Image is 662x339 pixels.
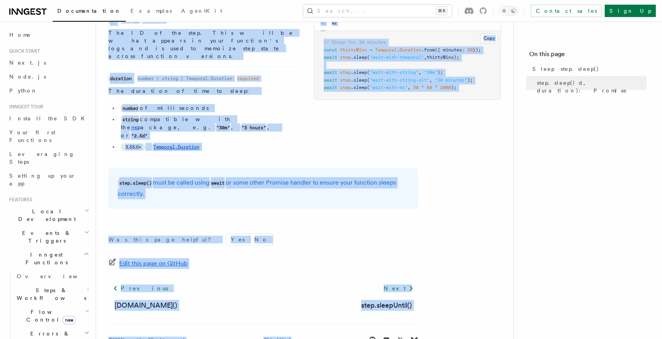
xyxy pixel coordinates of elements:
code: "3 hours" [240,125,267,131]
span: .sleep [351,85,367,90]
a: Edit this page on GitHub [108,258,188,269]
a: Your first Functions [6,125,91,147]
code: "2.5d" [130,133,149,139]
dd: number | string | Temporal.Duration [137,75,232,82]
button: Events & Triggers [6,226,91,248]
span: .sleep [351,77,367,83]
p: The ID of the step. This will be what appears in your function's logs and is used to memoize step... [108,29,295,60]
span: Local Development [6,207,84,223]
span: await [324,85,337,90]
span: Python [9,87,38,94]
span: step [340,85,351,90]
span: 30 [413,85,418,90]
span: "wait-with-temporal" [370,55,424,60]
a: ms [131,124,137,130]
a: Python [6,84,91,98]
span: Quick start [6,48,40,54]
button: Steps & Workflows [14,283,91,305]
span: Temporal [375,47,397,53]
a: step.sleepUntil() [361,300,412,311]
button: Inngest Functions [6,248,91,269]
span: Inngest Functions [6,251,84,266]
span: ); [437,70,443,75]
a: Sleep step.sleep() [529,62,647,76]
span: = [370,47,372,53]
code: duration [108,75,133,82]
span: step [340,77,351,83]
span: Duration [400,47,421,53]
span: await [324,77,337,83]
code: "30m" [215,125,231,131]
span: Overview [17,273,96,279]
span: .sleep [351,55,367,60]
p: Was this page helpful? [108,236,216,243]
span: .from [421,47,435,53]
span: Flow Control [14,308,85,324]
h4: On this page [529,50,647,62]
a: Install the SDK [6,111,91,125]
span: 3.33.0+ [125,144,141,150]
li: compatible with the package, e.g. , , or [118,115,295,140]
p: must be called using or some other Promise handler to ensure your function sleeps correctly. [118,177,409,199]
span: Inngest tour [6,104,43,110]
code: Temporal.Duration [152,144,201,151]
button: v3 [321,15,326,31]
button: Flow Controlnew [14,305,91,327]
span: Setting up your app [9,173,76,187]
span: step [340,70,351,75]
span: ); [467,77,473,83]
span: Next.js [9,60,46,66]
span: new [63,316,75,324]
span: .sleep [351,70,367,75]
span: 30 [467,47,473,53]
span: Leveraging Steps [9,151,75,165]
button: No [250,234,273,245]
span: Your first Functions [9,129,55,143]
a: AgentKit [177,2,227,21]
span: , [418,70,421,75]
span: Home [9,31,31,39]
a: Sign Up [605,5,656,17]
code: await [209,180,226,187]
span: step [340,55,351,60]
button: Search...⌘K [303,5,452,17]
span: Edit this page on GitHub [119,258,188,269]
a: Next.js [6,56,91,70]
span: Events & Triggers [6,229,84,245]
span: 1000 [440,85,451,90]
kbd: ⌘K [436,7,447,15]
code: id [108,17,117,24]
span: ); [451,85,456,90]
span: await [324,70,337,75]
span: Node.js [9,74,46,80]
span: Examples [130,8,172,14]
span: , [424,55,427,60]
a: Examples [126,2,177,21]
span: : [462,47,465,53]
button: Copy [480,33,498,43]
span: await [324,55,337,60]
span: Features [6,197,32,203]
a: Home [6,28,91,42]
span: const [324,47,337,53]
span: , [408,85,410,90]
button: Local Development [6,204,91,226]
button: v2 [332,15,337,31]
span: }); [473,47,481,53]
code: string [121,116,140,123]
a: Node.js [6,70,91,84]
span: , [429,77,432,83]
span: "wait-with-string" [370,70,418,75]
a: Overview [14,269,91,283]
span: ( [367,77,370,83]
span: ( [367,85,370,90]
span: ( [367,70,370,75]
a: Documentation [53,2,126,22]
span: Documentation [57,8,121,14]
code: number [121,105,140,112]
li: of milliseconds [118,104,295,112]
span: "30 minutes" [435,77,467,83]
a: Contact sales [531,5,602,17]
code: step.sleep() [118,180,153,187]
span: // Sleep for 30 minutes [324,39,386,45]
